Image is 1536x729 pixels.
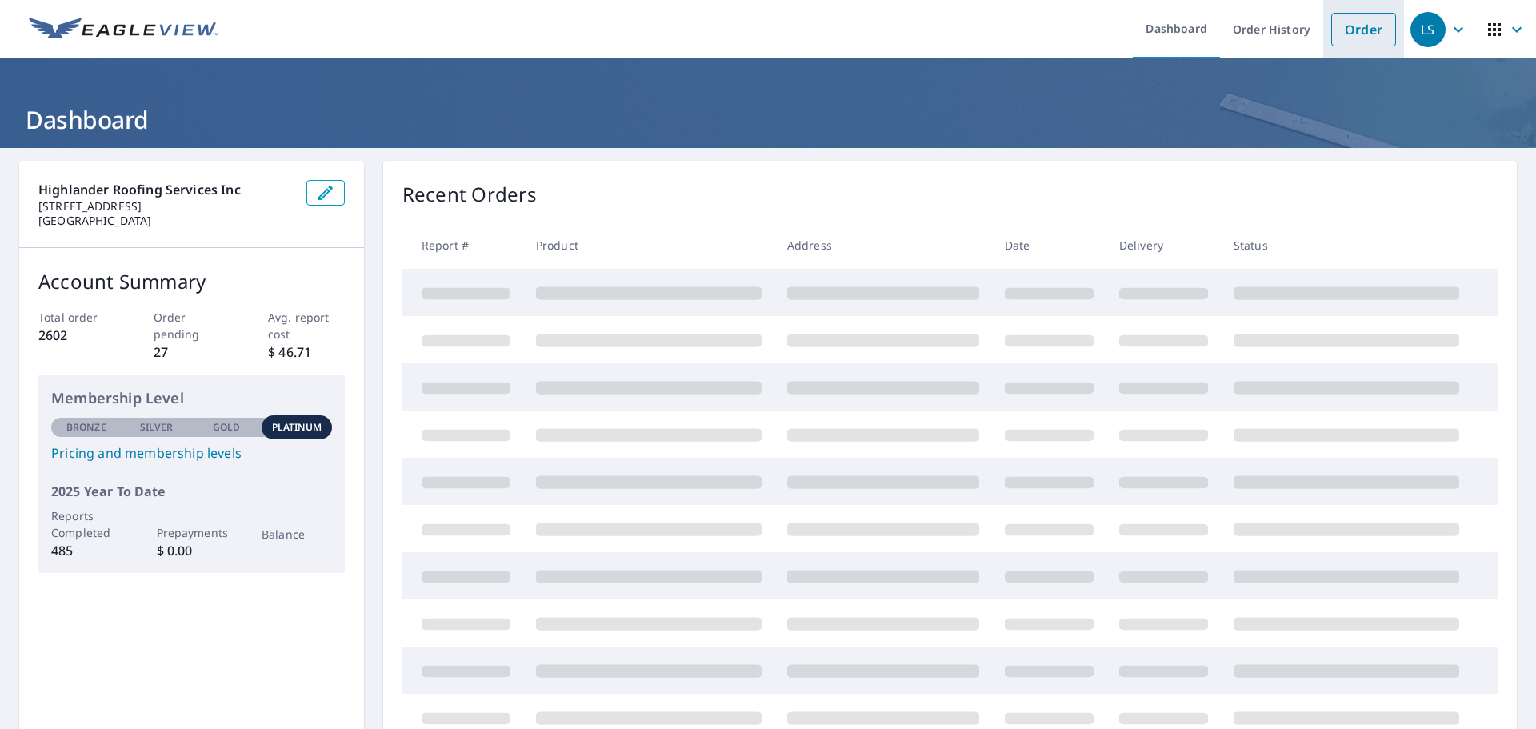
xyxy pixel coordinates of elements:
[523,222,774,269] th: Product
[1106,222,1221,269] th: Delivery
[38,267,345,296] p: Account Summary
[213,420,240,435] p: Gold
[262,526,332,543] p: Balance
[51,541,122,560] p: 485
[154,342,230,362] p: 27
[268,342,345,362] p: $ 46.71
[157,541,227,560] p: $ 0.00
[38,309,115,326] p: Total order
[1221,222,1472,269] th: Status
[140,420,174,435] p: Silver
[38,199,294,214] p: [STREET_ADDRESS]
[19,103,1517,136] h1: Dashboard
[774,222,992,269] th: Address
[38,326,115,345] p: 2602
[38,180,294,199] p: Highlander Roofing Services Inc
[1331,13,1396,46] a: Order
[51,507,122,541] p: Reports Completed
[1410,12,1446,47] div: LS
[51,443,332,463] a: Pricing and membership levels
[38,214,294,228] p: [GEOGRAPHIC_DATA]
[272,420,322,435] p: Platinum
[29,18,218,42] img: EV Logo
[992,222,1106,269] th: Date
[51,387,332,409] p: Membership Level
[268,309,345,342] p: Avg. report cost
[154,309,230,342] p: Order pending
[66,420,106,435] p: Bronze
[157,524,227,541] p: Prepayments
[402,222,523,269] th: Report #
[51,482,332,501] p: 2025 Year To Date
[402,180,537,209] p: Recent Orders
